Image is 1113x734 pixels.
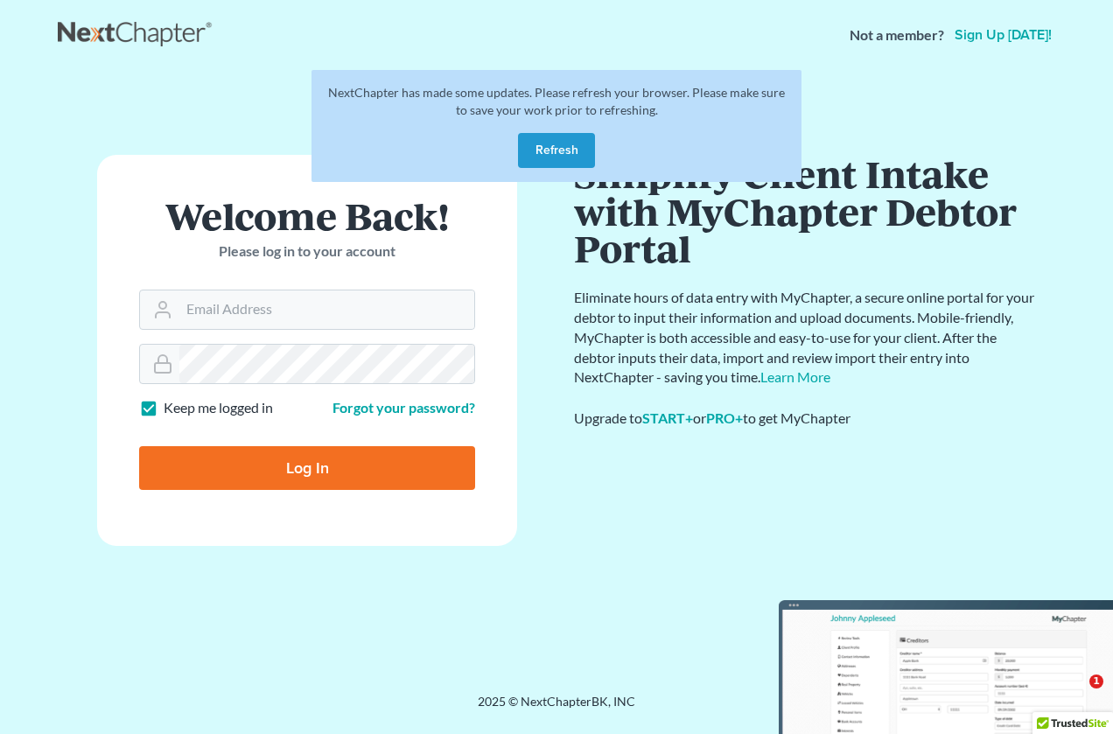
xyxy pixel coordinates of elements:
button: Refresh [518,133,595,168]
span: 1 [1089,675,1103,689]
p: Please log in to your account [139,241,475,262]
span: NextChapter has made some updates. Please refresh your browser. Please make sure to save your wor... [328,85,785,117]
div: Upgrade to or to get MyChapter [574,409,1038,429]
a: PRO+ [706,409,743,426]
p: Eliminate hours of data entry with MyChapter, a secure online portal for your debtor to input the... [574,288,1038,388]
label: Keep me logged in [164,398,273,418]
h1: Simplify Client Intake with MyChapter Debtor Portal [574,155,1038,267]
a: Sign up [DATE]! [951,28,1055,42]
div: 2025 © NextChapterBK, INC [58,693,1055,724]
h1: Welcome Back! [139,197,475,234]
a: Forgot your password? [332,399,475,416]
input: Log In [139,446,475,490]
a: Learn More [760,368,830,385]
strong: Not a member? [850,25,944,45]
a: START+ [642,409,693,426]
iframe: Intercom live chat [1053,675,1095,717]
input: Email Address [179,290,474,329]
